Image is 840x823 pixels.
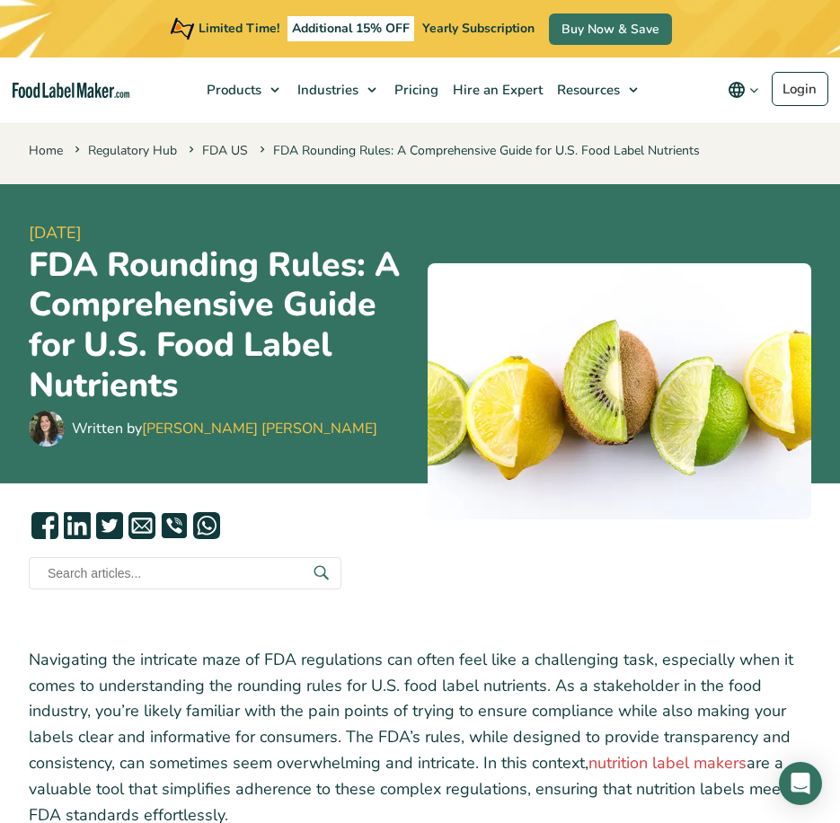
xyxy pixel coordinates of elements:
[13,83,129,98] a: Food Label Maker homepage
[198,58,288,122] a: Products
[202,142,248,159] a: FDA US
[552,81,622,99] span: Resources
[292,81,360,99] span: Industries
[715,72,772,108] button: Change language
[422,20,535,37] span: Yearly Subscription
[444,58,548,122] a: Hire an Expert
[199,20,279,37] span: Limited Time!
[548,58,647,122] a: Resources
[256,142,700,159] span: FDA Rounding Rules: A Comprehensive Guide for U.S. Food Label Nutrients
[447,81,544,99] span: Hire an Expert
[772,72,828,106] a: Login
[72,418,377,439] div: Written by
[29,142,63,159] a: Home
[385,58,444,122] a: Pricing
[549,13,672,45] a: Buy Now & Save
[29,245,413,407] h1: FDA Rounding Rules: A Comprehensive Guide for U.S. Food Label Nutrients
[201,81,263,99] span: Products
[29,411,65,447] img: Maria Abi Hanna - Food Label Maker
[779,762,822,805] div: Open Intercom Messenger
[287,16,414,41] span: Additional 15% OFF
[142,419,377,438] a: [PERSON_NAME] [PERSON_NAME]
[29,221,413,245] span: [DATE]
[588,752,747,774] a: nutrition label makers
[288,58,385,122] a: Industries
[389,81,440,99] span: Pricing
[29,557,341,589] input: Search articles...
[88,142,177,159] a: Regulatory Hub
